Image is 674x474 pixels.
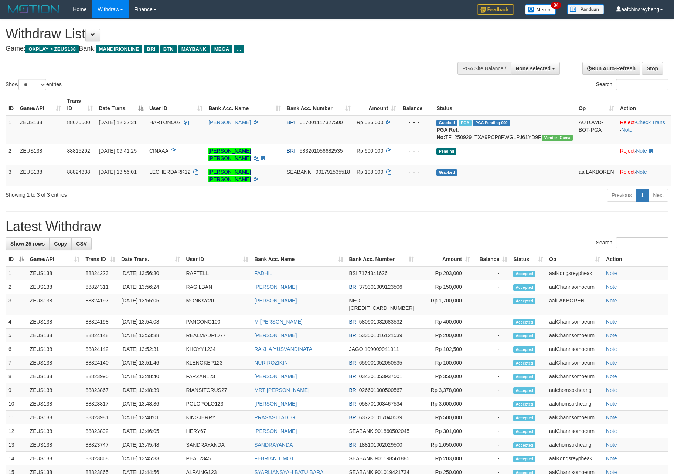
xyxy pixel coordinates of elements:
span: [DATE] 12:32:31 [99,119,136,125]
a: Show 25 rows [6,237,50,250]
a: Note [606,360,617,366]
td: - [473,342,510,356]
span: Show 25 rows [10,241,45,247]
th: Amount: activate to sort column ascending [354,94,399,115]
input: Search: [616,79,668,90]
label: Search: [596,237,668,248]
span: Copy 901791535518 to clipboard [316,169,350,175]
td: SANDRAYANDA [183,438,251,452]
td: - [473,452,510,465]
span: Accepted [513,429,535,435]
span: Copy 026601000500567 to clipboard [359,387,402,393]
td: 88823981 [82,411,118,424]
a: [PERSON_NAME] [254,373,297,379]
img: Button%20Memo.svg [525,4,556,15]
td: aafLAKBOREN [546,294,603,315]
span: Accepted [513,415,535,421]
th: Op: activate to sort column ascending [576,94,617,115]
td: · [617,144,671,165]
label: Search: [596,79,668,90]
span: BRI [349,387,358,393]
span: Copy 017001117327500 to clipboard [300,119,343,125]
td: 7 [6,356,27,370]
span: Accepted [513,284,535,291]
a: Note [622,127,633,133]
a: Next [648,189,668,202]
span: SEABANK [349,428,374,434]
a: RAKHA YUSVANDINATA [254,346,312,352]
span: Accepted [513,333,535,339]
a: M [PERSON_NAME] [254,319,303,325]
td: PEA12345 [183,452,251,465]
span: Rp 600.000 [357,148,383,154]
td: Rp 102,500 [417,342,473,356]
td: REALMADRID77 [183,329,251,342]
td: · · [617,115,671,144]
td: Rp 1,700,000 [417,294,473,315]
td: 5 [6,329,27,342]
span: HARTONO07 [149,119,181,125]
span: ... [234,45,244,53]
h1: Latest Withdraw [6,219,668,234]
td: ZEUS138 [27,452,83,465]
th: Date Trans.: activate to sort column descending [96,94,146,115]
img: panduan.png [567,4,604,14]
span: [DATE] 09:41:25 [99,148,136,154]
span: Accepted [513,346,535,353]
td: aafchomsokheang [546,383,603,397]
td: 3 [6,294,27,315]
span: 88815292 [67,148,90,154]
span: CSV [76,241,87,247]
a: Previous [607,189,636,202]
td: ZEUS138 [27,280,83,294]
h1: Withdraw List [6,27,442,41]
td: Rp 203,000 [417,266,473,280]
span: MANDIRIONLINE [96,45,142,53]
td: - [473,397,510,411]
td: RAGILBAN [183,280,251,294]
td: - [473,370,510,383]
td: 9 [6,383,27,397]
a: Note [606,428,617,434]
td: ZEUS138 [27,383,83,397]
span: BRI [349,373,358,379]
a: [PERSON_NAME] [254,284,297,290]
td: 88823867 [82,383,118,397]
th: Action [603,253,668,266]
b: PGA Ref. No: [436,127,459,140]
th: Bank Acc. Name: activate to sort column ascending [205,94,284,115]
div: Showing 1 to 3 of 3 entries [6,188,275,199]
span: Accepted [513,387,535,394]
span: Copy 5859459181258384 to clipboard [349,305,414,311]
td: 13 [6,438,27,452]
span: [DATE] 13:56:01 [99,169,136,175]
div: - - - [402,147,430,155]
td: aafChannsomoeurn [546,342,603,356]
button: None selected [511,62,560,75]
a: [PERSON_NAME] [254,332,297,338]
th: Game/API: activate to sort column ascending [17,94,64,115]
a: Note [636,148,647,154]
a: Check Trans [636,119,665,125]
td: [DATE] 13:46:05 [118,424,183,438]
td: 6 [6,342,27,356]
a: [PERSON_NAME] [208,119,251,125]
span: Accepted [513,298,535,304]
td: [DATE] 13:53:38 [118,329,183,342]
td: ZEUS138 [17,165,64,186]
span: Copy 533501016121539 to clipboard [359,332,402,338]
span: Pending [436,148,456,155]
th: Bank Acc. Name: activate to sort column ascending [251,253,346,266]
span: Copy 034301053937501 to clipboard [359,373,402,379]
td: 88823817 [82,397,118,411]
td: 3 [6,165,17,186]
span: Copy 188101002029500 to clipboard [359,442,402,448]
span: Accepted [513,401,535,407]
h4: Game: Bank: [6,45,442,53]
td: 8 [6,370,27,383]
span: SEABANK [287,169,311,175]
td: ZEUS138 [27,266,83,280]
div: PGA Site Balance / [457,62,511,75]
span: Accepted [513,374,535,380]
td: 2 [6,280,27,294]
